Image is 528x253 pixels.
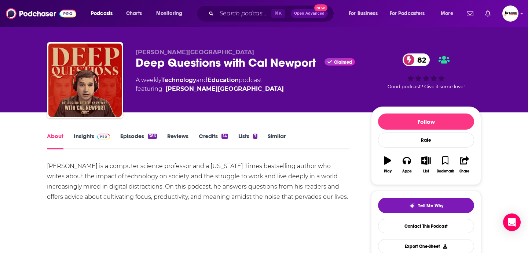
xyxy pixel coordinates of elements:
[436,152,455,178] button: Bookmark
[314,4,327,11] span: New
[148,134,157,139] div: 386
[397,152,416,178] button: Apps
[344,8,387,19] button: open menu
[482,7,494,20] a: Show notifications dropdown
[196,77,208,83] span: and
[502,5,518,22] img: User Profile
[136,85,284,93] span: featuring
[385,8,436,19] button: open menu
[268,133,286,149] a: Similar
[217,8,271,19] input: Search podcasts, credits, & more...
[418,203,443,209] span: Tell Me Why
[271,9,285,18] span: ⌘ K
[165,85,284,93] a: Cal Newport
[378,133,474,148] div: Rate
[91,8,113,19] span: Podcasts
[161,77,196,83] a: Technology
[294,12,324,15] span: Open Advanced
[464,7,476,20] a: Show notifications dropdown
[441,8,453,19] span: More
[291,9,328,18] button: Open AdvancedNew
[136,49,254,56] span: [PERSON_NAME][GEOGRAPHIC_DATA]
[167,133,188,149] a: Reviews
[208,77,239,83] a: Education
[203,5,341,22] div: Search podcasts, credits, & more...
[6,7,76,21] img: Podchaser - Follow, Share and Rate Podcasts
[409,203,415,209] img: tell me why sparkle
[47,161,349,202] div: [PERSON_NAME] is a computer science professor and a [US_STATE] Times bestselling author who write...
[371,49,481,94] div: 82Good podcast? Give it some love!
[126,8,142,19] span: Charts
[378,198,474,213] button: tell me why sparkleTell Me Why
[402,169,412,174] div: Apps
[378,114,474,130] button: Follow
[136,76,284,93] div: A weekly podcast
[390,8,425,19] span: For Podcasters
[334,60,352,64] span: Claimed
[221,134,228,139] div: 14
[417,152,436,178] button: List
[47,133,63,149] a: About
[502,5,518,22] button: Show profile menu
[502,5,518,22] span: Logged in as BookLaunchers
[349,8,378,19] span: For Business
[455,152,474,178] button: Share
[120,133,157,149] a: Episodes386
[48,44,122,117] img: Deep Questions with Cal Newport
[156,8,182,19] span: Monitoring
[388,84,465,89] span: Good podcast? Give it some love!
[378,219,474,233] a: Contact This Podcast
[384,169,392,174] div: Play
[403,53,430,66] a: 82
[423,169,429,174] div: List
[151,8,192,19] button: open menu
[459,169,469,174] div: Share
[238,133,257,149] a: Lists7
[97,134,110,139] img: Podchaser Pro
[74,133,110,149] a: InsightsPodchaser Pro
[378,152,397,178] button: Play
[410,53,430,66] span: 82
[436,8,462,19] button: open menu
[503,213,521,231] div: Open Intercom Messenger
[199,133,228,149] a: Credits14
[437,169,454,174] div: Bookmark
[253,134,257,139] div: 7
[86,8,122,19] button: open menu
[121,8,146,19] a: Charts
